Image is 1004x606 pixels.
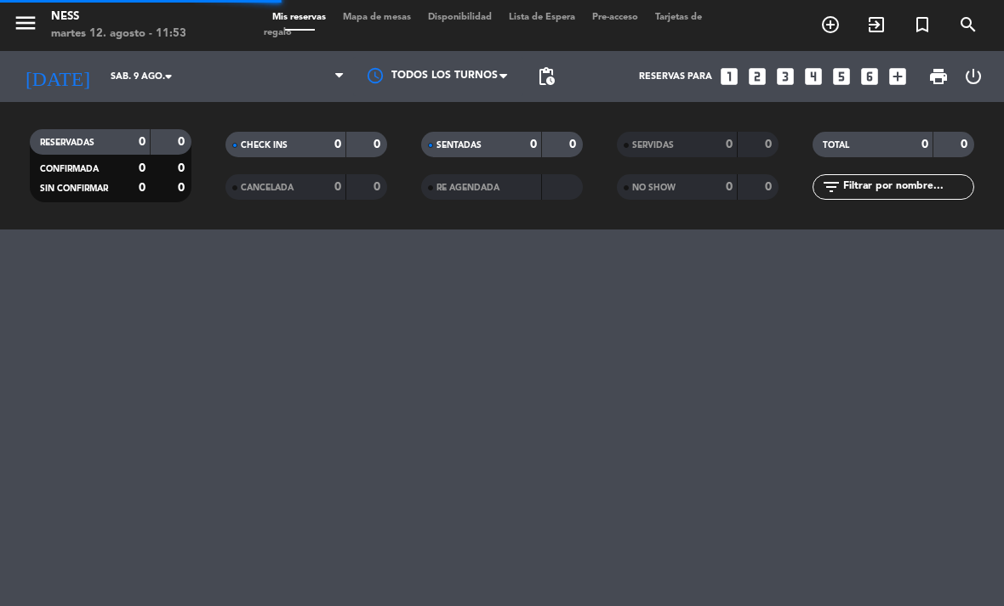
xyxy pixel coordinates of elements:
[823,141,849,150] span: TOTAL
[726,139,733,150] strong: 0
[853,10,899,39] span: WALK IN
[13,58,102,95] i: [DATE]
[40,165,99,173] span: CONFIRMADA
[928,66,949,87] span: print
[820,14,841,35] i: add_circle_outline
[569,139,579,150] strong: 0
[887,65,909,88] i: add_box
[334,139,341,150] strong: 0
[718,65,740,88] i: looks_one
[530,139,537,150] strong: 0
[866,14,887,35] i: exit_to_app
[40,139,94,147] span: RESERVADAS
[374,181,384,193] strong: 0
[241,141,288,150] span: CHECK INS
[139,162,145,174] strong: 0
[830,65,853,88] i: looks_5
[334,181,341,193] strong: 0
[802,65,824,88] i: looks_4
[945,10,991,39] span: BUSCAR
[746,65,768,88] i: looks_two
[139,136,145,148] strong: 0
[639,71,712,82] span: Reservas para
[899,10,945,39] span: Reserva especial
[334,13,419,22] span: Mapa de mesas
[178,136,188,148] strong: 0
[765,181,775,193] strong: 0
[807,10,853,39] span: RESERVAR MESA
[958,14,978,35] i: search
[963,66,984,87] i: power_settings_new
[765,139,775,150] strong: 0
[536,66,556,87] span: pending_actions
[13,10,38,36] i: menu
[241,184,294,192] span: CANCELADA
[436,141,482,150] span: SENTADAS
[419,13,500,22] span: Disponibilidad
[774,65,796,88] i: looks_3
[139,182,145,194] strong: 0
[956,51,991,102] div: LOG OUT
[264,13,334,22] span: Mis reservas
[500,13,584,22] span: Lista de Espera
[436,184,499,192] span: RE AGENDADA
[374,139,384,150] strong: 0
[51,25,186,42] div: martes 12. agosto - 11:53
[821,177,841,197] i: filter_list
[841,178,973,196] input: Filtrar por nombre...
[584,13,647,22] span: Pre-acceso
[13,10,38,42] button: menu
[178,182,188,194] strong: 0
[40,184,108,193] span: SIN CONFIRMAR
[51,8,186,25] div: Ness
[912,14,933,35] i: turned_in_not
[158,66,179,87] i: arrow_drop_down
[921,139,928,150] strong: 0
[726,181,733,193] strong: 0
[859,65,881,88] i: looks_6
[961,139,971,150] strong: 0
[632,141,674,150] span: SERVIDAS
[632,184,676,192] span: NO SHOW
[178,162,188,174] strong: 0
